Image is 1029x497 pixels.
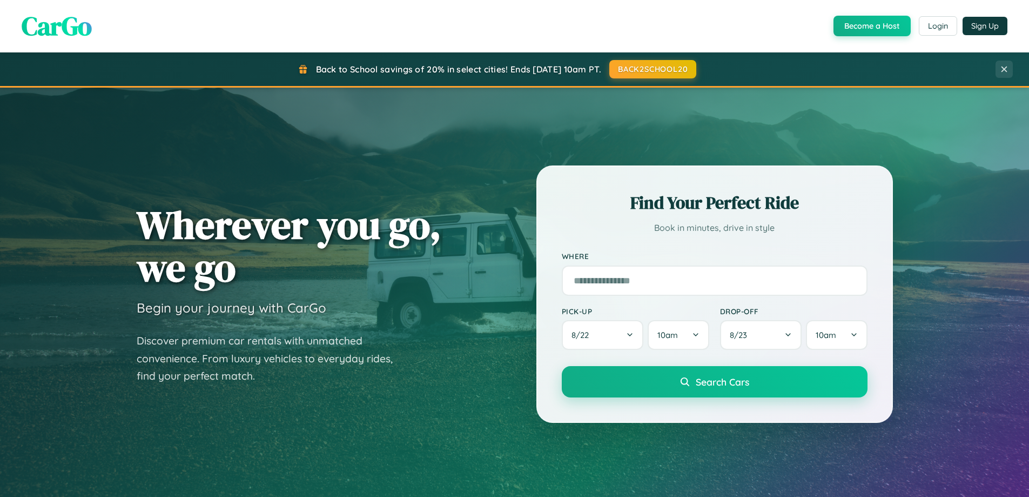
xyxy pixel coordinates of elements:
span: 10am [816,330,836,340]
button: Login [919,16,957,36]
label: Pick-up [562,307,709,316]
span: 8 / 22 [571,330,594,340]
button: 10am [648,320,709,350]
span: 8 / 23 [730,330,752,340]
span: Search Cars [696,376,749,388]
button: Search Cars [562,366,867,397]
button: BACK2SCHOOL20 [609,60,696,78]
h2: Find Your Perfect Ride [562,191,867,215]
span: Back to School savings of 20% in select cities! Ends [DATE] 10am PT. [316,64,601,75]
label: Drop-off [720,307,867,316]
h3: Begin your journey with CarGo [137,300,326,316]
button: 8/23 [720,320,802,350]
button: 10am [806,320,867,350]
button: 8/22 [562,320,644,350]
p: Discover premium car rentals with unmatched convenience. From luxury vehicles to everyday rides, ... [137,332,407,385]
span: 10am [657,330,678,340]
p: Book in minutes, drive in style [562,220,867,236]
label: Where [562,252,867,261]
button: Become a Host [833,16,911,36]
span: CarGo [22,8,92,44]
button: Sign Up [963,17,1007,35]
h1: Wherever you go, we go [137,203,441,289]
